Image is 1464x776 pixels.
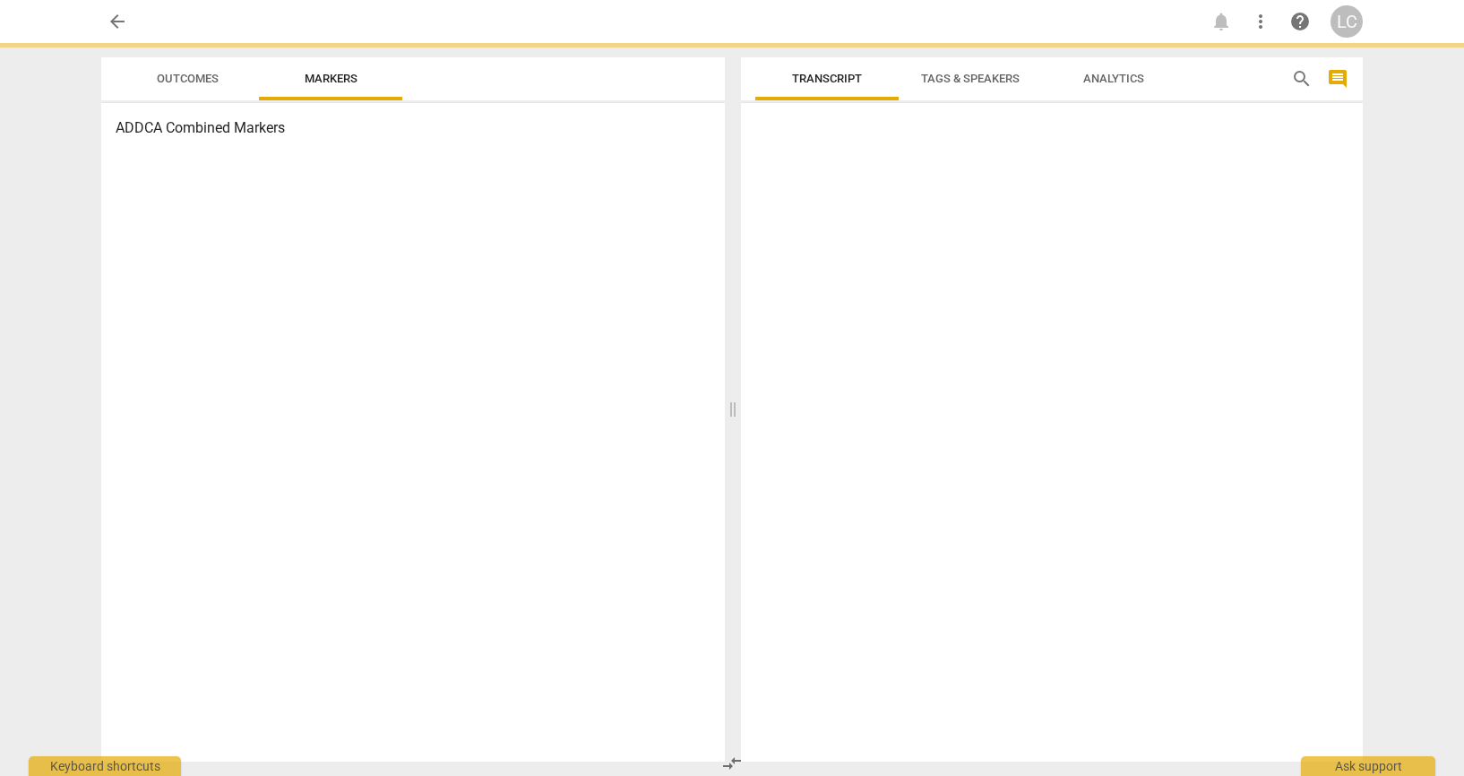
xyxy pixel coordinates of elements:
span: Tags & Speakers [921,72,1020,85]
span: comment [1327,68,1348,90]
span: search [1291,68,1313,90]
span: Markers [305,72,357,85]
h3: ADDCA Combined Markers [116,117,710,139]
a: Help [1284,5,1316,38]
span: Analytics [1083,72,1144,85]
span: compare_arrows [721,753,743,774]
div: Keyboard shortcuts [29,756,181,776]
div: Ask support [1301,756,1435,776]
span: more_vert [1250,11,1271,32]
span: arrow_back [107,11,128,32]
button: LC [1331,5,1363,38]
span: Outcomes [157,72,219,85]
button: Search [1287,65,1316,93]
button: Show/Hide comments [1323,65,1352,93]
span: Transcript [792,72,862,85]
span: help [1289,11,1311,32]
